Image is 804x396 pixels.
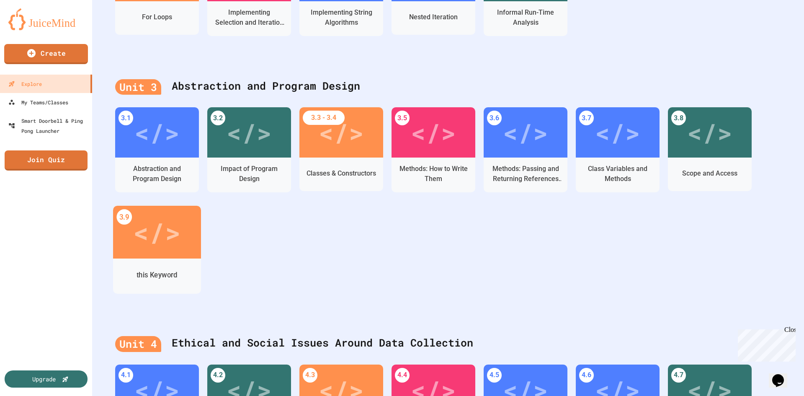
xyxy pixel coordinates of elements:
div: </> [411,114,456,151]
div: 3.5 [395,111,410,125]
a: Create [4,44,88,64]
a: Join Quiz [5,150,88,171]
div: 4.6 [579,368,594,383]
img: logo-orange.svg [8,8,84,30]
div: 4.1 [119,368,133,383]
div: Informal Run-Time Analysis [490,8,561,28]
iframe: chat widget [769,362,796,388]
div: 4.7 [671,368,686,383]
div: Smart Doorbell & Ping Pong Launcher [8,116,89,136]
div: Unit 3 [115,79,161,95]
div: </> [227,114,272,151]
div: Methods: Passing and Returning References of an Object [490,164,561,184]
div: 4.4 [395,368,410,383]
div: Implementing String Algorithms [306,8,377,28]
div: </> [134,114,180,151]
div: Nested Iteration [409,12,458,22]
div: Unit 4 [115,336,161,352]
div: Chat with us now!Close [3,3,58,53]
div: Implementing Selection and Iteration Algorithms [214,8,285,28]
div: 3.3 - 3.4 [303,111,345,125]
div: Abstraction and Program Design [121,164,193,184]
div: </> [133,212,180,252]
div: </> [595,114,640,151]
div: </> [319,114,364,151]
div: Abstraction and Program Design [115,70,781,103]
iframe: chat widget [734,326,796,362]
div: </> [503,114,548,151]
div: 3.7 [579,111,594,125]
div: 3.2 [211,111,225,125]
div: </> [687,114,732,151]
div: Scope and Access [682,168,737,179]
div: Methods: How to Write Them [398,164,469,184]
div: 3.1 [119,111,133,125]
div: Class Variables and Methods [582,164,653,184]
div: 3.6 [487,111,502,125]
div: 4.2 [211,368,225,383]
div: 4.5 [487,368,502,383]
div: Impact of Program Design [214,164,285,184]
div: Ethical and Social Issues Around Data Collection [115,326,781,360]
div: 3.9 [116,210,132,225]
div: this Keyword [137,270,178,280]
div: 3.8 [671,111,686,125]
div: Upgrade [32,375,56,383]
div: 4.3 [303,368,317,383]
div: Classes & Constructors [307,168,376,179]
div: Explore [8,79,42,89]
div: For Loops [142,12,172,22]
div: My Teams/Classes [8,97,68,107]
